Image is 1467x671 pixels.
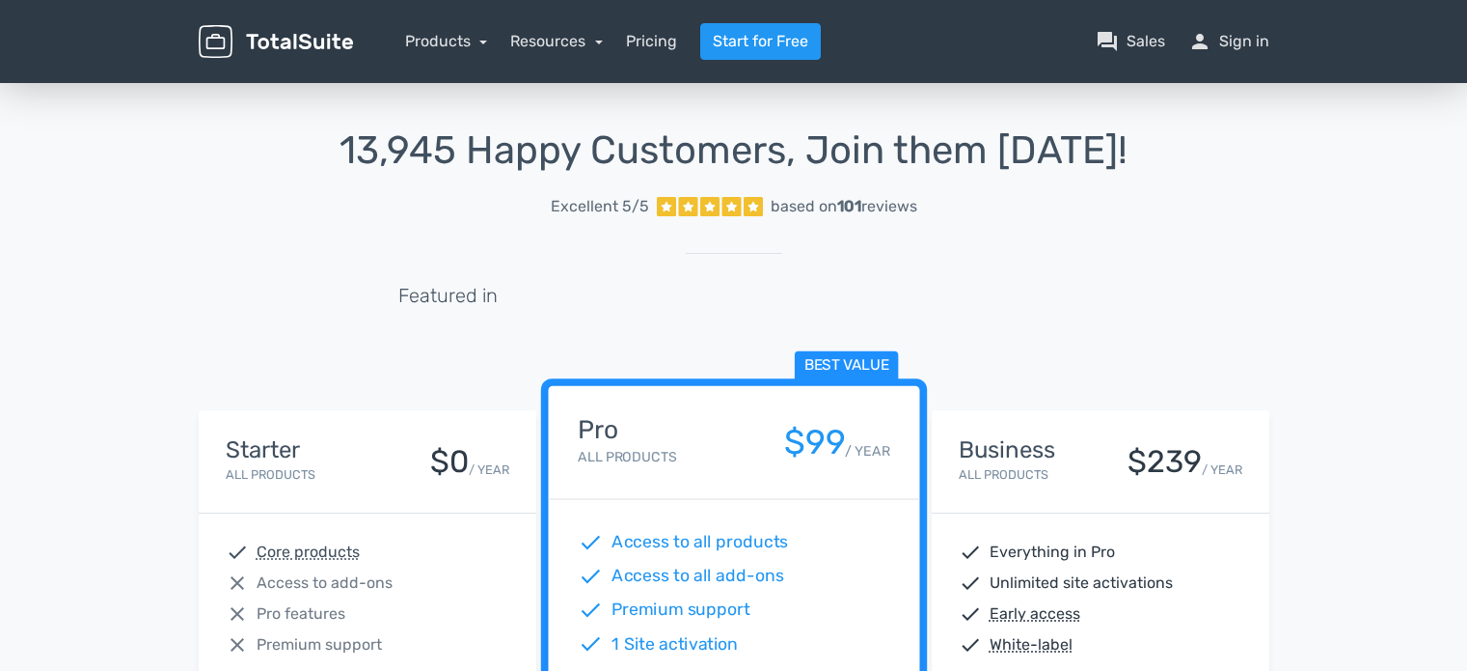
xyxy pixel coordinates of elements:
[990,633,1073,657] abbr: White-label
[959,437,1055,462] h4: Business
[551,195,649,218] span: Excellent 5/5
[226,467,315,482] small: All Products
[257,572,393,595] span: Access to add-ons
[226,437,315,462] h4: Starter
[959,572,982,595] span: check
[257,602,345,626] span: Pro features
[578,530,603,555] span: check
[990,602,1080,626] abbr: Early access
[1188,30,1211,53] span: person
[959,467,1048,482] small: All Products
[611,598,749,623] span: Premium support
[1096,30,1119,53] span: question_answer
[783,424,845,461] div: $99
[611,530,788,555] span: Access to all products
[611,564,783,589] span: Access to all add-ons
[845,441,889,461] small: / YEAR
[199,25,353,59] img: TotalSuite for WordPress
[959,541,982,564] span: check
[700,23,821,60] a: Start for Free
[837,197,861,215] strong: 101
[405,32,488,50] a: Products
[578,416,676,444] h4: Pro
[510,32,603,50] a: Resources
[626,30,677,53] a: Pricing
[199,187,1269,226] a: Excellent 5/5 based on101reviews
[578,631,603,657] span: check
[794,351,898,381] span: Best value
[226,602,249,626] span: close
[430,445,469,479] div: $0
[578,598,603,623] span: check
[578,449,676,465] small: All Products
[257,633,382,657] span: Premium support
[1096,30,1165,53] a: question_answerSales
[578,564,603,589] span: check
[990,572,1173,595] span: Unlimited site activations
[959,633,982,657] span: check
[1202,461,1242,479] small: / YEAR
[611,631,738,657] span: 1 Site activation
[398,285,498,306] h5: Featured in
[771,195,917,218] div: based on reviews
[990,541,1115,564] span: Everything in Pro
[226,541,249,564] span: check
[199,129,1269,172] h1: 13,945 Happy Customers, Join them [DATE]!
[1188,30,1269,53] a: personSign in
[226,572,249,595] span: close
[257,541,360,564] abbr: Core products
[959,602,982,626] span: check
[226,633,249,657] span: close
[1127,445,1202,479] div: $239
[469,461,509,479] small: / YEAR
